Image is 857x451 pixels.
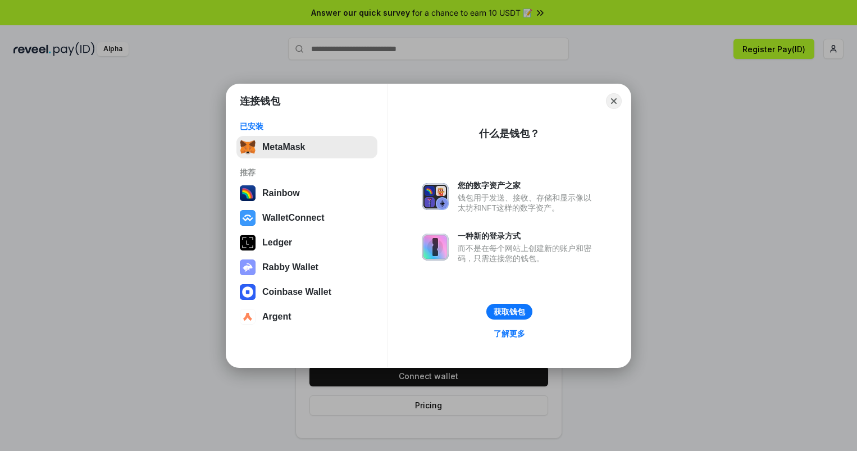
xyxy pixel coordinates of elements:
div: Coinbase Wallet [262,287,331,297]
button: 获取钱包 [486,304,532,320]
div: Rainbow [262,188,300,198]
div: Argent [262,312,291,322]
div: 了解更多 [494,329,525,339]
div: 一种新的登录方式 [458,231,597,241]
div: MetaMask [262,142,305,152]
button: WalletConnect [236,207,377,229]
div: 钱包用于发送、接收、存储和显示像以太坊和NFT这样的数字资产。 [458,193,597,213]
img: svg+xml,%3Csvg%20xmlns%3D%22http%3A%2F%2Fwww.w3.org%2F2000%2Fsvg%22%20fill%3D%22none%22%20viewBox... [240,259,256,275]
a: 了解更多 [487,326,532,341]
img: svg+xml,%3Csvg%20width%3D%2228%22%20height%3D%2228%22%20viewBox%3D%220%200%2028%2028%22%20fill%3D... [240,309,256,325]
img: svg+xml,%3Csvg%20fill%3D%22none%22%20height%3D%2233%22%20viewBox%3D%220%200%2035%2033%22%20width%... [240,139,256,155]
img: svg+xml,%3Csvg%20xmlns%3D%22http%3A%2F%2Fwww.w3.org%2F2000%2Fsvg%22%20fill%3D%22none%22%20viewBox... [422,234,449,261]
img: svg+xml,%3Csvg%20width%3D%2228%22%20height%3D%2228%22%20viewBox%3D%220%200%2028%2028%22%20fill%3D... [240,284,256,300]
button: Coinbase Wallet [236,281,377,303]
h1: 连接钱包 [240,94,280,108]
button: Ledger [236,231,377,254]
img: svg+xml,%3Csvg%20xmlns%3D%22http%3A%2F%2Fwww.w3.org%2F2000%2Fsvg%22%20width%3D%2228%22%20height%3... [240,235,256,250]
button: MetaMask [236,136,377,158]
img: svg+xml,%3Csvg%20width%3D%22120%22%20height%3D%22120%22%20viewBox%3D%220%200%20120%20120%22%20fil... [240,185,256,201]
button: Close [606,93,622,109]
button: Rainbow [236,182,377,204]
div: 什么是钱包？ [479,127,540,140]
div: WalletConnect [262,213,325,223]
img: svg+xml,%3Csvg%20xmlns%3D%22http%3A%2F%2Fwww.w3.org%2F2000%2Fsvg%22%20fill%3D%22none%22%20viewBox... [422,183,449,210]
button: Rabby Wallet [236,256,377,279]
div: Rabby Wallet [262,262,318,272]
div: 您的数字资产之家 [458,180,597,190]
div: Ledger [262,238,292,248]
div: 推荐 [240,167,374,177]
div: 而不是在每个网站上创建新的账户和密码，只需连接您的钱包。 [458,243,597,263]
img: svg+xml,%3Csvg%20width%3D%2228%22%20height%3D%2228%22%20viewBox%3D%220%200%2028%2028%22%20fill%3D... [240,210,256,226]
div: 已安装 [240,121,374,131]
div: 获取钱包 [494,307,525,317]
button: Argent [236,306,377,328]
